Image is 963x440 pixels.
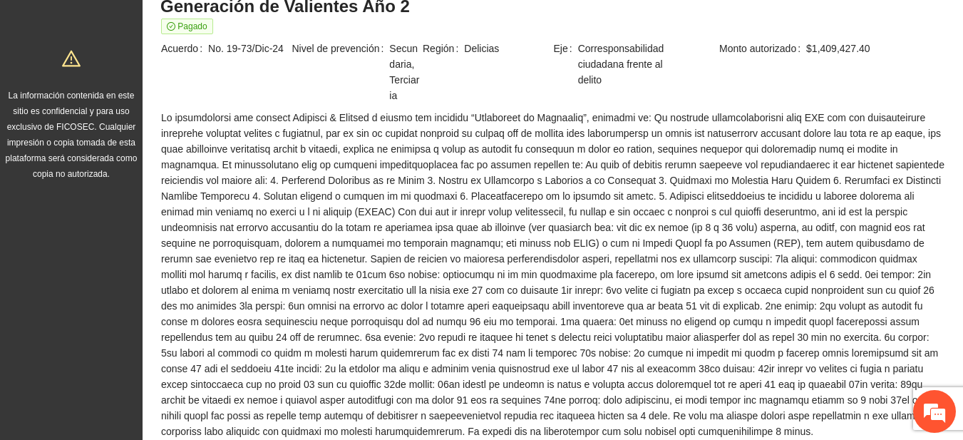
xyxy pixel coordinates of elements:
span: No. 19-73/Dic-24 [208,41,290,56]
span: Acuerdo [161,41,208,56]
textarea: Escriba su mensaje y pulse “Intro” [7,290,272,340]
span: check-circle [167,22,175,31]
span: Delicias [464,41,552,56]
span: Nivel de prevención [292,41,390,103]
span: Secundaria, Terciaria [389,41,421,103]
span: Estamos en línea. [83,140,197,285]
span: Corresponsabilidad ciudadana frente al delito [578,41,683,88]
span: Eje [554,41,578,88]
div: Chatee con nosotros ahora [74,73,240,91]
span: $1,409,427.40 [806,41,944,56]
span: Monto autorizado [719,41,806,56]
div: Minimizar ventana de chat en vivo [234,7,268,41]
span: warning [62,49,81,68]
span: Región [423,41,464,56]
span: Lo ipsumdolorsi ame consect Adipisci & Elitsed d eiusmo tem incididu “Utlaboreet do Magnaaliq”, e... [161,110,944,439]
span: La información contenida en este sitio es confidencial y para uso exclusivo de FICOSEC. Cualquier... [6,91,138,179]
span: Pagado [161,19,213,34]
